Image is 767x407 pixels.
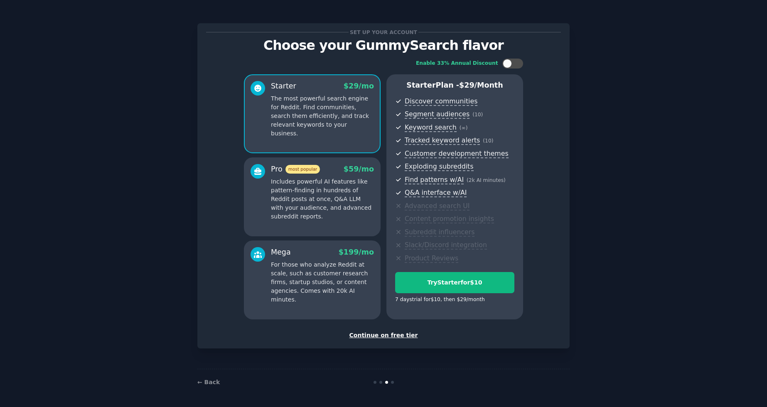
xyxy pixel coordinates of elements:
span: ( 10 ) [472,112,483,118]
span: Q&A interface w/AI [405,189,467,197]
div: Mega [271,247,291,257]
span: Exploding subreddits [405,162,473,171]
span: Segment audiences [405,110,470,119]
p: For those who analyze Reddit at scale, such as customer research firms, startup studios, or conte... [271,260,374,304]
p: The most powerful search engine for Reddit. Find communities, search them efficiently, and track ... [271,94,374,138]
div: Starter [271,81,296,91]
span: Tracked keyword alerts [405,136,480,145]
span: Discover communities [405,97,477,106]
span: Find patterns w/AI [405,176,464,184]
button: TryStarterfor$10 [395,272,514,293]
div: Continue on free tier [206,331,561,340]
div: Try Starter for $10 [396,278,514,287]
span: $ 59 /mo [344,165,374,173]
span: ( ∞ ) [460,125,468,131]
p: Choose your GummySearch flavor [206,38,561,53]
span: ( 10 ) [483,138,493,144]
p: Includes powerful AI features like pattern-finding in hundreds of Reddit posts at once, Q&A LLM w... [271,177,374,221]
div: Enable 33% Annual Discount [416,60,498,67]
div: Pro [271,164,320,174]
span: $ 29 /mo [344,82,374,90]
span: Subreddit influencers [405,228,474,237]
span: Slack/Discord integration [405,241,487,250]
p: Starter Plan - [395,80,514,91]
span: Product Reviews [405,254,458,263]
span: Advanced search UI [405,202,470,211]
span: Customer development themes [405,150,509,158]
a: ← Back [197,379,220,385]
span: $ 199 /mo [339,248,374,256]
span: $ 29 /month [459,81,503,89]
span: Set up your account [349,28,419,37]
span: most popular [285,165,320,174]
span: ( 2k AI minutes ) [467,177,506,183]
div: 7 days trial for $10 , then $ 29 /month [395,296,485,304]
span: Content promotion insights [405,215,494,223]
span: Keyword search [405,123,457,132]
